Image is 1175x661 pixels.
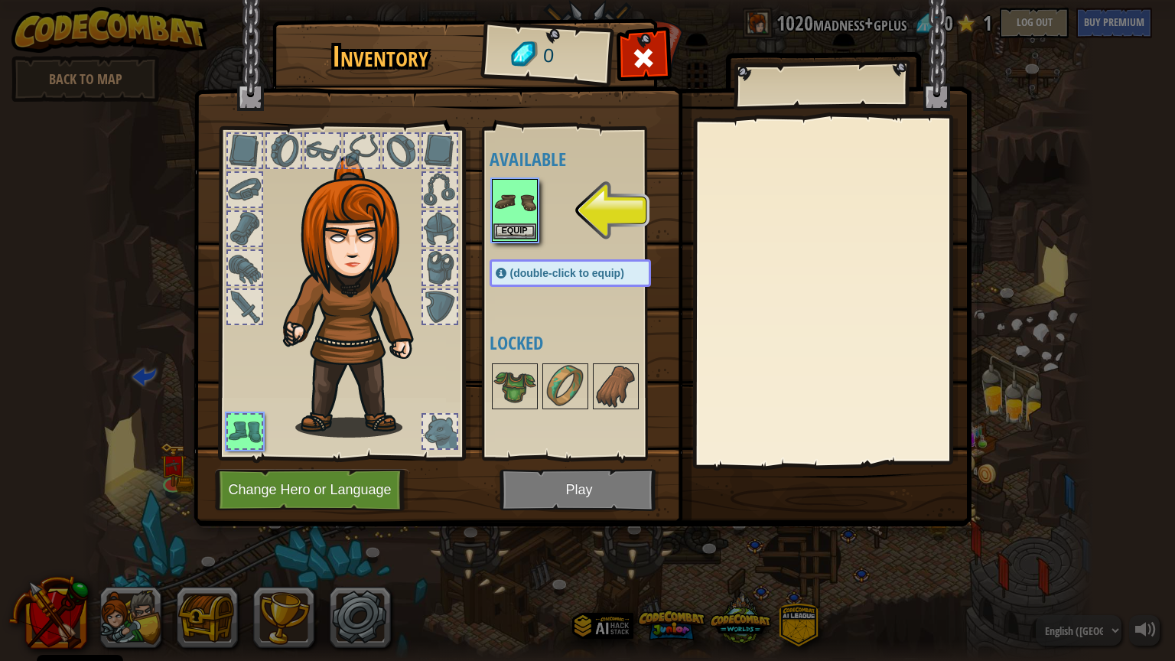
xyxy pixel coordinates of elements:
span: (double-click to equip) [510,267,624,279]
img: portrait.png [493,181,536,223]
button: Equip [493,223,536,239]
span: 0 [542,42,555,70]
h4: Available [490,149,682,169]
h1: Inventory [283,41,478,73]
button: Change Hero or Language [215,469,409,511]
img: portrait.png [493,365,536,408]
img: hair_f2.png [276,156,441,438]
img: portrait.png [544,365,587,408]
h4: Locked [490,333,682,353]
img: portrait.png [594,365,637,408]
